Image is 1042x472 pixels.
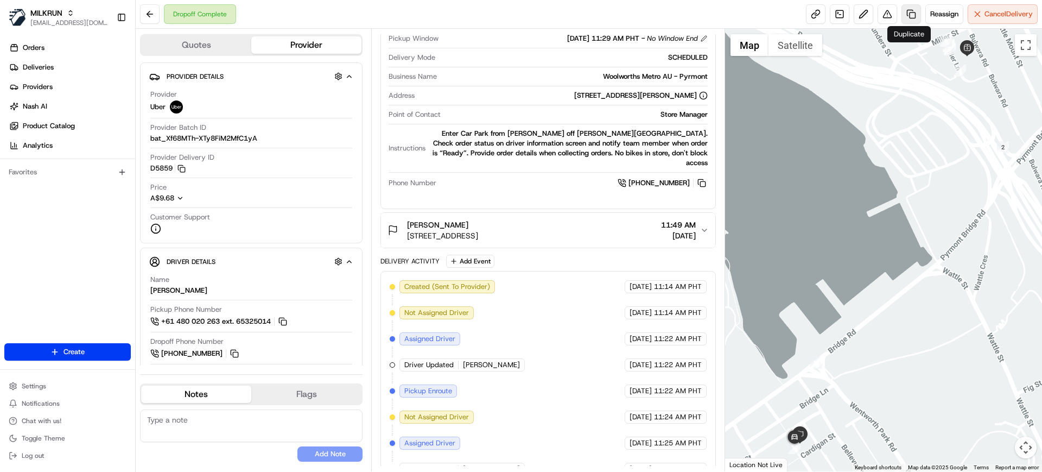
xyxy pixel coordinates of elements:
[445,110,707,119] div: Store Manager
[908,464,967,470] span: Map data ©2025 Google
[574,91,708,100] div: [STREET_ADDRESS][PERSON_NAME]
[4,163,131,181] div: Favorites
[380,257,440,266] div: Delivery Activity
[4,4,112,30] button: MILKRUNMILKRUN[EMAIL_ADDRESS][DOMAIN_NAME]
[974,464,989,470] a: Terms (opens in new tab)
[150,337,224,347] span: Dropoff Phone Number
[654,282,702,292] span: 11:14 AM PHT
[810,357,822,369] div: 18
[23,121,75,131] span: Product Catalog
[161,317,271,326] span: +61 480 020 263 ext. 65325014
[404,386,452,396] span: Pickup Enroute
[4,137,135,154] a: Analytics
[630,412,652,422] span: [DATE]
[150,275,169,285] span: Name
[940,35,952,47] div: 8
[150,153,214,162] span: Provider Delivery ID
[1015,437,1037,458] button: Map camera controls
[141,386,251,403] button: Notes
[22,382,46,391] span: Settings
[389,91,415,100] span: Address
[618,177,708,189] a: [PHONE_NUMBER]
[728,457,764,471] a: Open this area in Google Maps (opens a new window)
[23,102,47,111] span: Nash AI
[954,65,966,77] div: 3
[23,82,53,92] span: Providers
[150,316,289,328] a: +61 480 020 263 ext. 65325014
[730,34,768,56] button: Show street map
[567,34,639,43] span: [DATE] 11:29 AM PHT
[150,305,222,314] span: Pickup Phone Number
[628,178,690,188] span: [PHONE_NUMBER]
[4,396,131,411] button: Notifications
[630,334,652,344] span: [DATE]
[389,143,425,153] span: Instructions
[30,8,62,18] button: MILKRUN
[446,255,494,268] button: Add Event
[22,451,44,460] span: Log out
[925,4,963,24] button: Reassign
[654,334,702,344] span: 11:22 AM PHT
[389,72,437,81] span: Business Name
[404,360,454,370] span: Driver Updated
[23,141,53,150] span: Analytics
[725,458,787,471] div: Location Not Live
[149,253,353,270] button: Driver Details
[630,360,652,370] span: [DATE]
[4,448,131,463] button: Log out
[654,438,702,448] span: 11:25 AM PHT
[4,413,131,429] button: Chat with us!
[944,42,956,54] div: 4
[251,386,361,403] button: Flags
[150,134,257,143] span: bat_Xf68MTh-XTy8FiM2MfC1yA
[251,36,361,54] button: Provider
[150,193,174,203] span: A$9.68
[150,123,206,133] span: Provider Batch ID
[995,464,1039,470] a: Report a map error
[855,464,901,471] button: Keyboard shortcuts
[463,360,520,370] span: [PERSON_NAME]
[30,18,108,27] button: [EMAIL_ADDRESS][DOMAIN_NAME]
[647,34,698,43] span: No Window End
[4,98,135,115] a: Nash AI
[441,72,707,81] div: Woolworths Metro AU - Pyrmont
[22,417,61,425] span: Chat with us!
[150,182,167,192] span: Price
[997,141,1009,153] div: 2
[944,43,956,55] div: 6
[407,219,468,230] span: [PERSON_NAME]
[4,59,135,76] a: Deliveries
[23,62,54,72] span: Deliveries
[968,4,1038,24] button: CancelDelivery
[404,334,455,344] span: Assigned Driver
[1015,34,1037,56] button: Toggle fullscreen view
[440,53,707,62] div: SCHEDULED
[789,442,800,454] div: 19
[23,43,45,53] span: Orders
[150,286,207,295] div: [PERSON_NAME]
[4,379,131,394] button: Settings
[150,348,240,360] a: [PHONE_NUMBER]
[141,36,251,54] button: Quotes
[4,39,135,56] a: Orders
[167,257,215,266] span: Driver Details
[4,343,131,361] button: Create
[389,53,435,62] span: Delivery Mode
[381,213,715,248] button: [PERSON_NAME][STREET_ADDRESS]11:49 AM[DATE]
[63,347,85,357] span: Create
[887,26,931,42] div: Duplicate
[404,282,490,292] span: Created (Sent To Provider)
[404,412,469,422] span: Not Assigned Driver
[170,100,183,114] img: uber-new-logo.jpeg
[654,386,702,396] span: 11:22 AM PHT
[654,412,702,422] span: 11:24 AM PHT
[4,78,135,96] a: Providers
[768,34,822,56] button: Show satellite imagery
[389,178,436,188] span: Phone Number
[22,434,65,443] span: Toggle Theme
[22,399,60,408] span: Notifications
[930,9,958,19] span: Reassign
